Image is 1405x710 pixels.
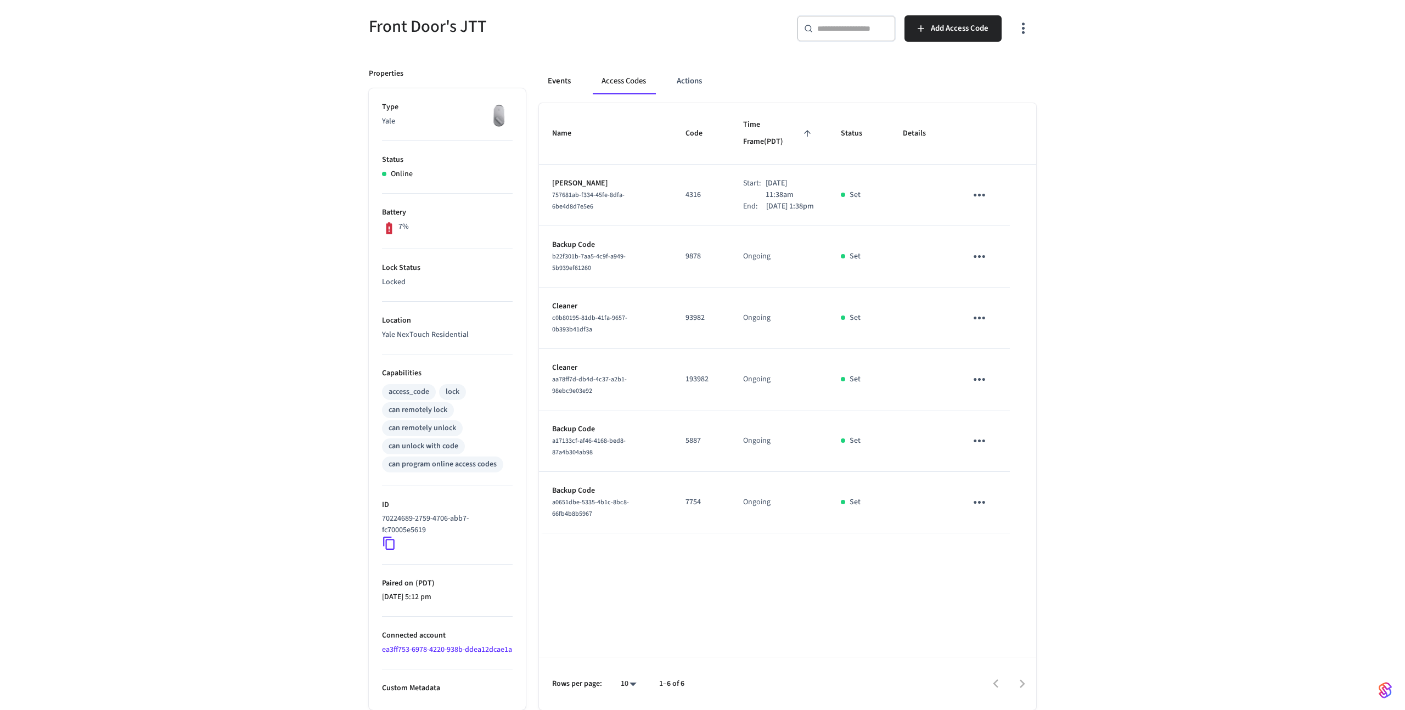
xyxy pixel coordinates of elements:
[382,499,513,511] p: ID
[382,591,513,603] p: [DATE] 5:12 pm
[730,472,827,533] td: Ongoing
[389,404,447,416] div: can remotely lock
[389,459,497,470] div: can program online access codes
[615,676,642,692] div: 10
[685,312,717,324] p: 93982
[382,513,508,536] p: 70224689-2759-4706-abb7-fc70005e5619
[766,201,814,212] p: [DATE] 1:38pm
[850,497,861,508] p: Set
[850,251,861,262] p: Set
[552,375,627,396] span: aa78ff7d-db4d-4c37-a2b1-98ebc9e03e92
[685,497,717,508] p: 7754
[552,252,626,273] span: b22f301b-7aa5-4c9f-a949-5b939ef61260
[730,226,827,288] td: Ongoing
[743,116,814,151] span: Time Frame(PDT)
[382,277,513,288] p: Locked
[382,207,513,218] p: Battery
[552,498,629,519] span: a0651dbe-5335-4b1c-8bc8-66fb4b8b5967
[552,301,659,312] p: Cleaner
[391,168,413,180] p: Online
[552,678,602,690] p: Rows per page:
[382,315,513,326] p: Location
[552,362,659,374] p: Cleaner
[446,386,459,398] div: lock
[743,201,766,212] div: End:
[659,678,684,690] p: 1–6 of 6
[1379,681,1392,699] img: SeamLogoGradient.69752ec5.svg
[730,288,827,349] td: Ongoing
[413,578,435,589] span: ( PDT )
[539,68,1036,94] div: ant example
[552,485,659,497] p: Backup Code
[931,21,988,36] span: Add Access Code
[382,102,513,113] p: Type
[389,441,458,452] div: can unlock with code
[382,630,513,641] p: Connected account
[743,178,765,201] div: Start:
[850,374,861,385] p: Set
[382,578,513,589] p: Paired on
[382,116,513,127] p: Yale
[369,68,403,80] p: Properties
[382,683,513,694] p: Custom Metadata
[904,15,1002,42] button: Add Access Code
[685,189,717,201] p: 4316
[850,189,861,201] p: Set
[485,102,513,129] img: August Wifi Smart Lock 3rd Gen, Silver, Front
[766,178,814,201] p: [DATE] 11:38am
[389,422,456,434] div: can remotely unlock
[685,374,717,385] p: 193982
[539,103,1036,533] table: sticky table
[730,410,827,472] td: Ongoing
[850,435,861,447] p: Set
[730,349,827,410] td: Ongoing
[552,190,625,211] span: 757681ab-f334-45fe-8dfa-6be4d8d7e5e6
[841,125,876,142] span: Status
[850,312,861,324] p: Set
[552,424,659,435] p: Backup Code
[539,68,580,94] button: Events
[382,644,512,655] a: ea3ff753-6978-4220-938b-ddea12dcae1a
[552,239,659,251] p: Backup Code
[552,436,626,457] span: a17133cf-af46-4168-bed8-87a4b304ab98
[382,329,513,341] p: Yale NexTouch Residential
[369,15,696,38] h5: Front Door's JTT
[382,154,513,166] p: Status
[685,435,717,447] p: 5887
[389,386,429,398] div: access_code
[382,262,513,274] p: Lock Status
[903,125,940,142] span: Details
[685,251,717,262] p: 9878
[668,68,711,94] button: Actions
[593,68,655,94] button: Access Codes
[685,125,717,142] span: Code
[398,221,409,233] p: 7%
[382,368,513,379] p: Capabilities
[552,313,627,334] span: c0b80195-81db-41fa-9657-0b393b41df3a
[552,125,586,142] span: Name
[552,178,659,189] p: [PERSON_NAME]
